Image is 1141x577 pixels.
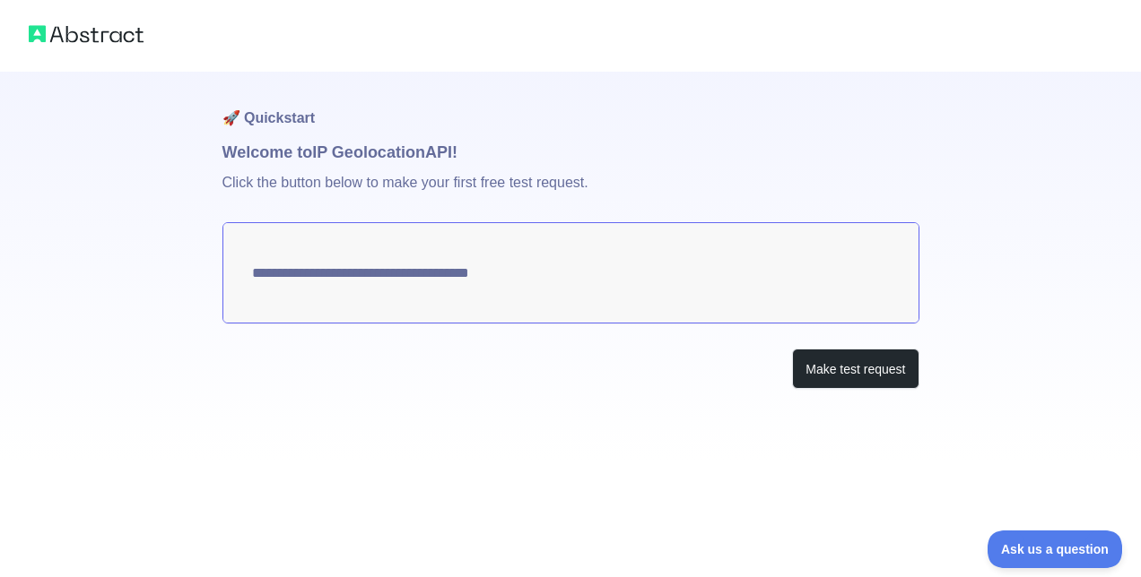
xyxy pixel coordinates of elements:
h1: Welcome to IP Geolocation API! [222,140,919,165]
p: Click the button below to make your first free test request. [222,165,919,222]
img: Abstract logo [29,22,144,47]
button: Make test request [792,349,919,389]
h1: 🚀 Quickstart [222,72,919,140]
iframe: Toggle Customer Support [988,530,1123,568]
